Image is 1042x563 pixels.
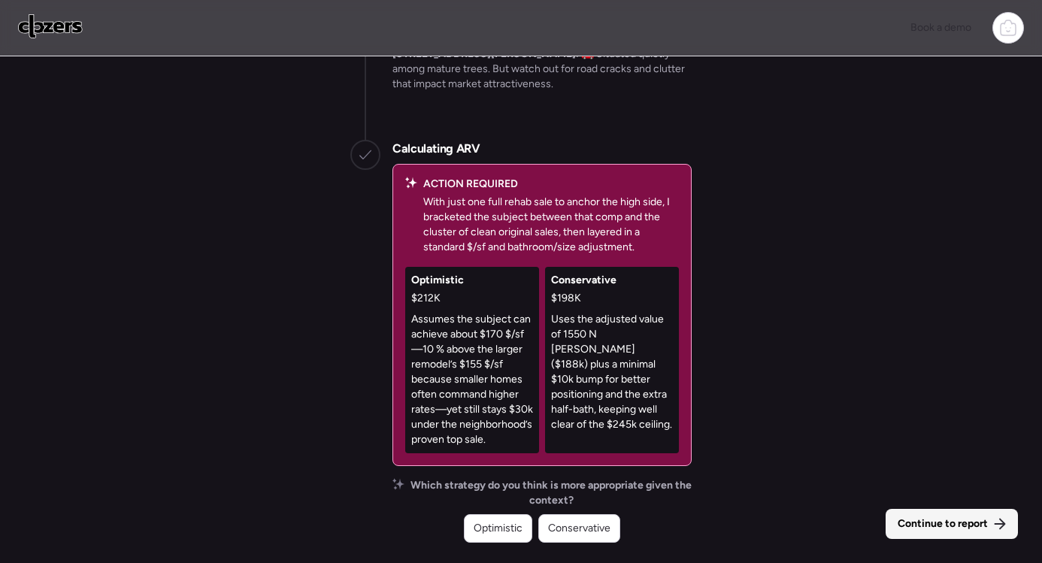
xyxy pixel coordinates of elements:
[474,521,523,536] span: Optimistic
[392,47,692,92] p: : 🚗 Situated quietly among mature trees. But watch out for road cracks and clutter that impact ma...
[18,14,83,38] img: Logo
[898,516,988,531] span: Continue to report
[411,291,441,306] span: $212K
[551,273,616,288] span: Conservative
[551,312,673,432] p: Uses the adjusted value of 1550 N [PERSON_NAME] ($188k) plus a minimal $10k bump for better posit...
[410,478,692,508] span: Which strategy do you think is more appropriate given the context?
[423,177,518,192] span: ACTION REQUIRED
[411,312,533,447] p: Assumes the subject can achieve about $170 $/sf—10 % above the larger remodel’s $155 $/sf because...
[423,195,679,255] p: With just one full rehab sale to anchor the high side, I bracketed the subject between that comp ...
[548,521,610,536] span: Conservative
[551,291,581,306] span: $198K
[411,273,464,288] span: Optimistic
[910,21,971,34] span: Book a demo
[392,140,480,158] h2: Calculating ARV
